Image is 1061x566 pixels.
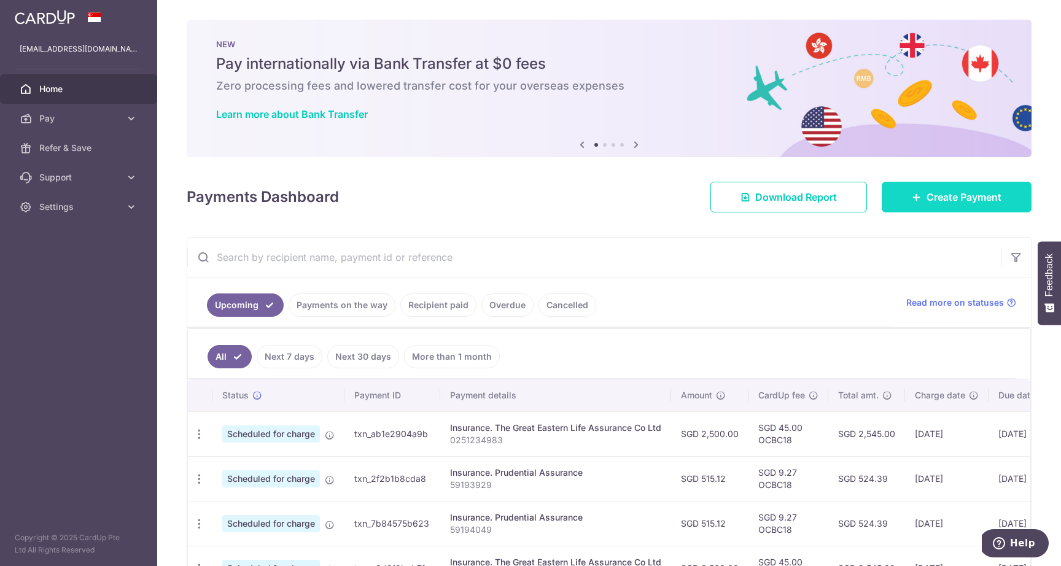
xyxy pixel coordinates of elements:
span: Create Payment [927,190,1001,204]
span: Charge date [915,389,965,401]
span: Amount [681,389,712,401]
td: SGD 45.00 OCBC18 [748,411,828,456]
td: [DATE] [905,456,989,501]
span: CardUp fee [758,389,805,401]
a: Overdue [481,293,534,317]
span: Support [39,171,120,184]
p: [EMAIL_ADDRESS][DOMAIN_NAME] [20,43,138,55]
span: Feedback [1044,254,1055,297]
h6: Zero processing fees and lowered transfer cost for your overseas expenses [216,79,1002,93]
span: Read more on statuses [906,297,1004,309]
td: SGD 9.27 OCBC18 [748,456,828,501]
td: txn_7b84575b623 [344,501,440,546]
button: Feedback - Show survey [1038,241,1061,325]
td: SGD 524.39 [828,501,905,546]
span: Scheduled for charge [222,425,320,443]
img: CardUp [15,10,75,25]
p: 59194049 [450,524,661,536]
td: SGD 524.39 [828,456,905,501]
span: Pay [39,112,120,125]
td: [DATE] [989,411,1059,456]
th: Payment ID [344,379,440,411]
h4: Payments Dashboard [187,186,339,208]
div: Insurance. Prudential Assurance [450,467,661,479]
a: Download Report [710,182,867,212]
span: Home [39,83,120,95]
a: Create Payment [882,182,1032,212]
td: SGD 515.12 [671,456,748,501]
a: Next 30 days [327,345,399,368]
a: Next 7 days [257,345,322,368]
iframe: Opens a widget where you can find more information [982,529,1049,560]
td: [DATE] [989,456,1059,501]
h5: Pay internationally via Bank Transfer at $0 fees [216,54,1002,74]
td: [DATE] [905,411,989,456]
a: Learn more about Bank Transfer [216,108,368,120]
p: NEW [216,39,1002,49]
a: Read more on statuses [906,297,1016,309]
a: All [208,345,252,368]
span: Status [222,389,249,401]
a: Cancelled [538,293,596,317]
td: SGD 2,500.00 [671,411,748,456]
div: Insurance. Prudential Assurance [450,511,661,524]
p: 0251234983 [450,434,661,446]
td: [DATE] [989,501,1059,546]
td: SGD 9.27 OCBC18 [748,501,828,546]
span: Refer & Save [39,142,120,154]
span: Scheduled for charge [222,470,320,487]
p: 59193929 [450,479,661,491]
a: Recipient paid [400,293,476,317]
span: Scheduled for charge [222,515,320,532]
td: [DATE] [905,501,989,546]
input: Search by recipient name, payment id or reference [187,238,1001,277]
div: Insurance. The Great Eastern Life Assurance Co Ltd [450,422,661,434]
td: SGD 515.12 [671,501,748,546]
a: Payments on the way [289,293,395,317]
td: txn_ab1e2904a9b [344,411,440,456]
span: Total amt. [838,389,879,401]
td: txn_2f2b1b8cda8 [344,456,440,501]
td: SGD 2,545.00 [828,411,905,456]
a: More than 1 month [404,345,500,368]
th: Payment details [440,379,671,411]
span: Settings [39,201,120,213]
img: Bank transfer banner [187,20,1032,157]
span: Download Report [755,190,837,204]
span: Due date [998,389,1035,401]
a: Upcoming [207,293,284,317]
